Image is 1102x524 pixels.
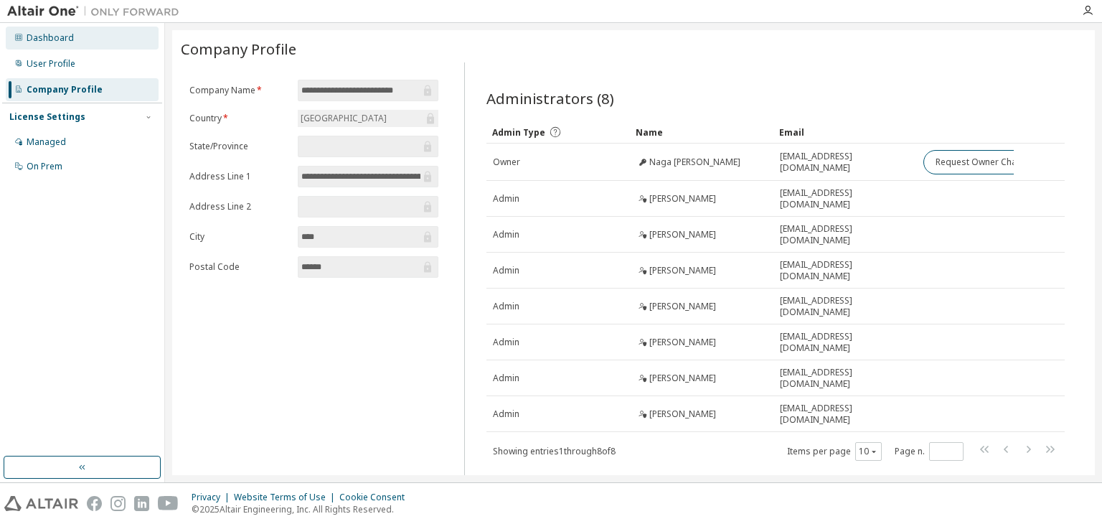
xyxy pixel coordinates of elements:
[780,259,910,282] span: [EMAIL_ADDRESS][DOMAIN_NAME]
[189,201,289,212] label: Address Line 2
[493,445,616,457] span: Showing entries 1 through 8 of 8
[192,503,413,515] p: © 2025 Altair Engineering, Inc. All Rights Reserved.
[298,110,438,127] div: [GEOGRAPHIC_DATA]
[27,161,62,172] div: On Prem
[189,171,289,182] label: Address Line 1
[189,113,289,124] label: Country
[649,229,716,240] span: [PERSON_NAME]
[189,85,289,96] label: Company Name
[780,223,910,246] span: [EMAIL_ADDRESS][DOMAIN_NAME]
[649,373,716,384] span: [PERSON_NAME]
[780,295,910,318] span: [EMAIL_ADDRESS][DOMAIN_NAME]
[486,88,614,108] span: Administrators (8)
[189,231,289,243] label: City
[4,496,78,511] img: altair_logo.svg
[134,496,149,511] img: linkedin.svg
[493,408,519,420] span: Admin
[649,408,716,420] span: [PERSON_NAME]
[649,156,740,168] span: Naga [PERSON_NAME]
[923,150,1045,174] button: Request Owner Change
[158,496,179,511] img: youtube.svg
[779,121,911,144] div: Email
[27,32,74,44] div: Dashboard
[780,151,910,174] span: [EMAIL_ADDRESS][DOMAIN_NAME]
[493,373,519,384] span: Admin
[339,492,413,503] div: Cookie Consent
[649,265,716,276] span: [PERSON_NAME]
[27,84,103,95] div: Company Profile
[780,331,910,354] span: [EMAIL_ADDRESS][DOMAIN_NAME]
[189,141,289,152] label: State/Province
[298,111,389,126] div: [GEOGRAPHIC_DATA]
[9,111,85,123] div: License Settings
[87,496,102,511] img: facebook.svg
[493,301,519,312] span: Admin
[27,136,66,148] div: Managed
[649,193,716,205] span: [PERSON_NAME]
[234,492,339,503] div: Website Terms of Use
[787,442,882,461] span: Items per page
[493,193,519,205] span: Admin
[110,496,126,511] img: instagram.svg
[189,261,289,273] label: Postal Code
[493,156,520,168] span: Owner
[649,301,716,312] span: [PERSON_NAME]
[192,492,234,503] div: Privacy
[492,126,545,139] span: Admin Type
[636,121,768,144] div: Name
[780,367,910,390] span: [EMAIL_ADDRESS][DOMAIN_NAME]
[649,337,716,348] span: [PERSON_NAME]
[7,4,187,19] img: Altair One
[493,229,519,240] span: Admin
[181,39,296,59] span: Company Profile
[27,58,75,70] div: User Profile
[493,265,519,276] span: Admin
[493,337,519,348] span: Admin
[859,446,878,457] button: 10
[780,187,910,210] span: [EMAIL_ADDRESS][DOMAIN_NAME]
[895,442,964,461] span: Page n.
[780,403,910,426] span: [EMAIL_ADDRESS][DOMAIN_NAME]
